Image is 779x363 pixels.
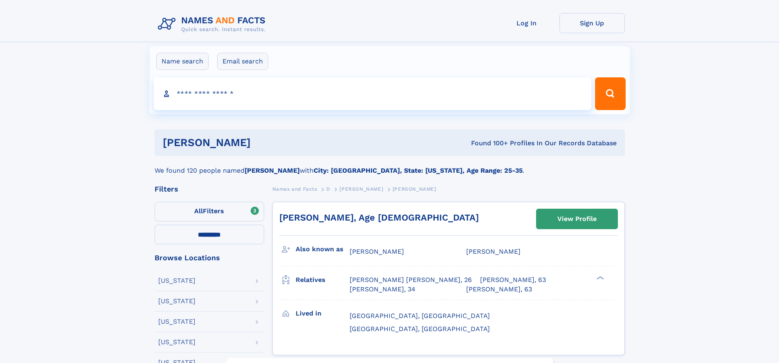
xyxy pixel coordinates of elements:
[163,138,361,148] h1: [PERSON_NAME]
[350,285,415,294] a: [PERSON_NAME], 34
[155,156,625,176] div: We found 120 people named with .
[158,298,195,304] div: [US_STATE]
[155,185,264,193] div: Filters
[494,13,559,33] a: Log In
[466,248,521,255] span: [PERSON_NAME]
[393,186,436,192] span: [PERSON_NAME]
[350,325,490,333] span: [GEOGRAPHIC_DATA], [GEOGRAPHIC_DATA]
[155,13,272,35] img: Logo Names and Facts
[361,139,617,148] div: Found 100+ Profiles In Our Records Database
[217,53,268,70] label: Email search
[595,77,625,110] button: Search Button
[272,184,317,194] a: Names and Facts
[158,339,195,345] div: [US_STATE]
[350,248,404,255] span: [PERSON_NAME]
[326,186,330,192] span: D
[595,275,604,281] div: ❯
[350,275,472,284] a: [PERSON_NAME] [PERSON_NAME], 26
[158,318,195,325] div: [US_STATE]
[158,277,195,284] div: [US_STATE]
[194,207,203,215] span: All
[466,285,532,294] a: [PERSON_NAME], 63
[557,210,597,228] div: View Profile
[339,186,383,192] span: [PERSON_NAME]
[156,53,209,70] label: Name search
[339,184,383,194] a: [PERSON_NAME]
[350,312,490,320] span: [GEOGRAPHIC_DATA], [GEOGRAPHIC_DATA]
[279,212,479,223] a: [PERSON_NAME], Age [DEMOGRAPHIC_DATA]
[480,275,546,284] a: [PERSON_NAME], 63
[326,184,330,194] a: D
[296,242,350,256] h3: Also known as
[296,307,350,320] h3: Lived in
[314,167,523,174] b: City: [GEOGRAPHIC_DATA], State: [US_STATE], Age Range: 25-35
[245,167,300,174] b: [PERSON_NAME]
[155,202,264,221] label: Filters
[154,77,592,110] input: search input
[296,273,350,287] h3: Relatives
[155,254,264,262] div: Browse Locations
[537,209,617,229] a: View Profile
[559,13,625,33] a: Sign Up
